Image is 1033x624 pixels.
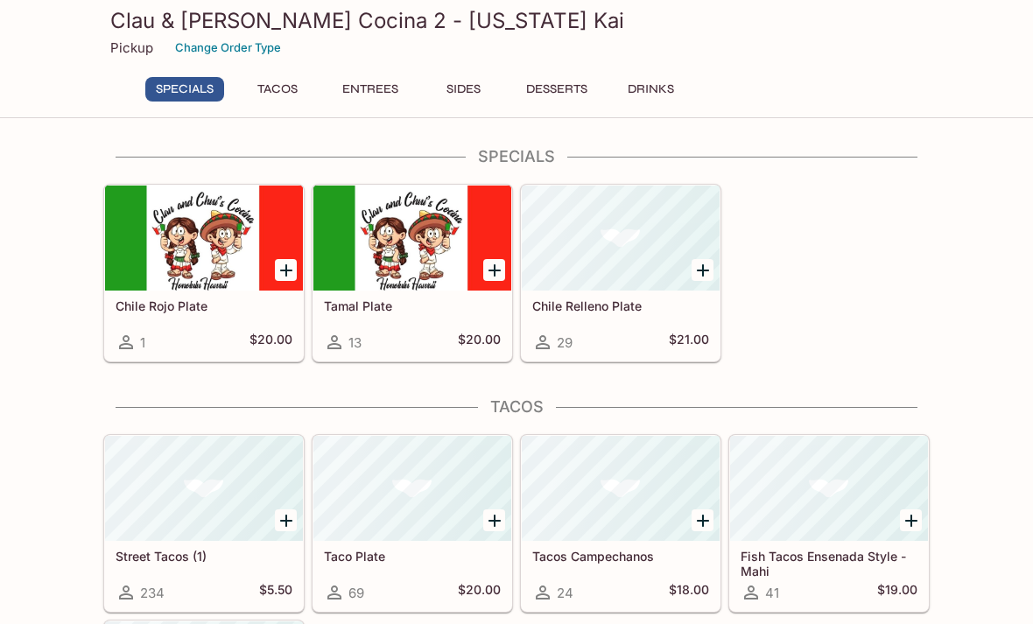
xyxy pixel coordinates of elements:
[324,298,501,313] h5: Tamal Plate
[522,436,720,541] div: Tacos Campechanos
[483,259,505,281] button: Add Tamal Plate
[313,186,511,291] div: Tamal Plate
[238,77,317,102] button: Tacos
[324,549,501,564] h5: Taco Plate
[313,436,511,541] div: Taco Plate
[458,582,501,603] h5: $20.00
[116,298,292,313] h5: Chile Rojo Plate
[730,436,928,541] div: Fish Tacos Ensenada Style - Mahi
[104,435,304,612] a: Street Tacos (1)234$5.50
[522,186,720,291] div: Chile Relleno Plate
[110,7,923,34] h3: Clau & [PERSON_NAME] Cocina 2 - [US_STATE] Kai
[348,334,362,351] span: 13
[167,34,289,61] button: Change Order Type
[458,332,501,353] h5: $20.00
[532,298,709,313] h5: Chile Relleno Plate
[110,39,153,56] p: Pickup
[105,436,303,541] div: Street Tacos (1)
[532,549,709,564] h5: Tacos Campechanos
[424,77,502,102] button: Sides
[103,147,930,166] h4: Specials
[348,585,364,601] span: 69
[521,435,720,612] a: Tacos Campechanos24$18.00
[557,334,573,351] span: 29
[483,509,505,531] button: Add Taco Plate
[249,332,292,353] h5: $20.00
[692,259,713,281] button: Add Chile Relleno Plate
[900,509,922,531] button: Add Fish Tacos Ensenada Style - Mahi
[116,549,292,564] h5: Street Tacos (1)
[877,582,917,603] h5: $19.00
[103,397,930,417] h4: Tacos
[516,77,597,102] button: Desserts
[729,435,929,612] a: Fish Tacos Ensenada Style - Mahi41$19.00
[313,185,512,361] a: Tamal Plate13$20.00
[741,549,917,578] h5: Fish Tacos Ensenada Style - Mahi
[313,435,512,612] a: Taco Plate69$20.00
[331,77,410,102] button: Entrees
[557,585,573,601] span: 24
[765,585,779,601] span: 41
[140,585,165,601] span: 234
[692,509,713,531] button: Add Tacos Campechanos
[104,185,304,361] a: Chile Rojo Plate1$20.00
[611,77,690,102] button: Drinks
[669,332,709,353] h5: $21.00
[669,582,709,603] h5: $18.00
[275,259,297,281] button: Add Chile Rojo Plate
[145,77,224,102] button: Specials
[140,334,145,351] span: 1
[259,582,292,603] h5: $5.50
[275,509,297,531] button: Add Street Tacos (1)
[105,186,303,291] div: Chile Rojo Plate
[521,185,720,361] a: Chile Relleno Plate29$21.00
